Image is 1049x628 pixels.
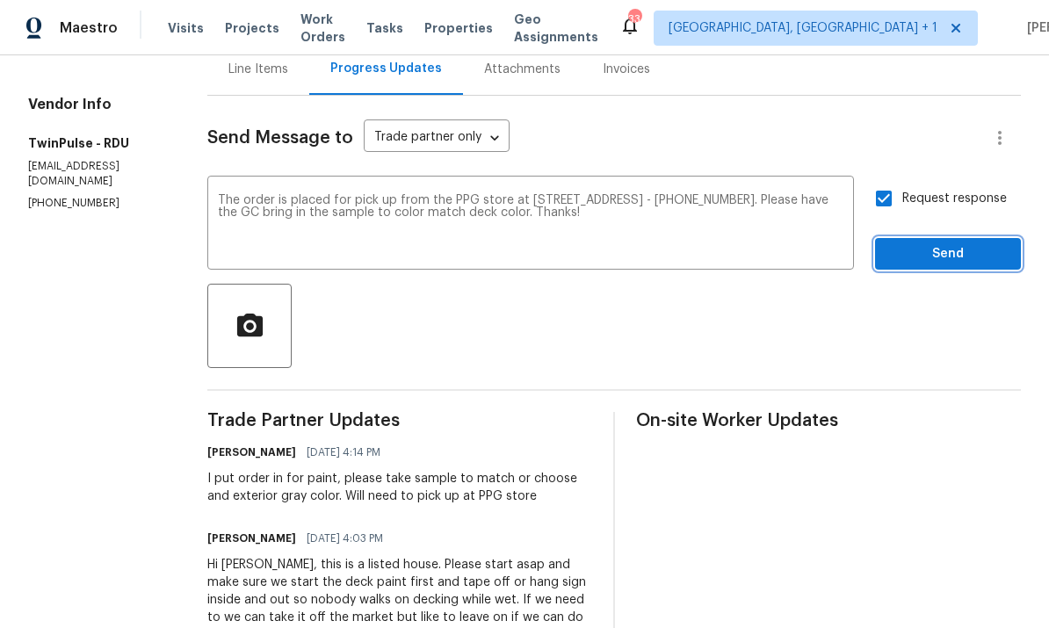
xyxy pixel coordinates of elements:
h6: [PERSON_NAME] [207,530,296,547]
span: [DATE] 4:14 PM [307,444,380,461]
textarea: The order is placed for pick up from the PPG store at [STREET_ADDRESS] - [PHONE_NUMBER]. Please h... [218,194,843,256]
div: I put order in for paint, please take sample to match or choose and exterior gray color. Will nee... [207,470,592,505]
span: Request response [902,190,1007,208]
span: Geo Assignments [514,11,598,46]
span: Send [889,243,1007,265]
span: [DATE] 4:03 PM [307,530,383,547]
span: Visits [168,19,204,37]
div: Progress Updates [330,60,442,77]
h4: Vendor Info [28,96,165,113]
span: Maestro [60,19,118,37]
button: Send [875,238,1021,271]
span: On-site Worker Updates [636,412,1021,429]
span: [GEOGRAPHIC_DATA], [GEOGRAPHIC_DATA] + 1 [669,19,937,37]
div: 33 [628,11,640,28]
span: Send Message to [207,129,353,147]
span: Tasks [366,22,403,34]
span: Work Orders [300,11,345,46]
p: [EMAIL_ADDRESS][DOMAIN_NAME] [28,159,165,189]
h5: TwinPulse - RDU [28,134,165,152]
div: Trade partner only [364,124,510,153]
div: Attachments [484,61,561,78]
p: [PHONE_NUMBER] [28,196,165,211]
span: Projects [225,19,279,37]
div: Line Items [228,61,288,78]
span: Properties [424,19,493,37]
h6: [PERSON_NAME] [207,444,296,461]
span: Trade Partner Updates [207,412,592,429]
div: Invoices [603,61,650,78]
